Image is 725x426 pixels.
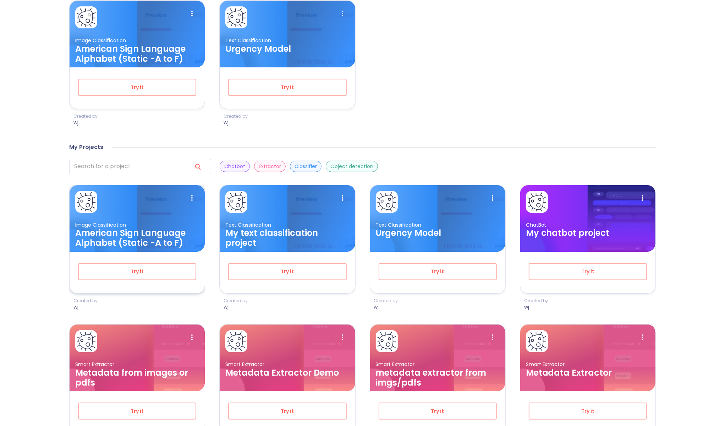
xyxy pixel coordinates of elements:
[73,114,98,119] p: Created by
[524,298,548,304] p: Created by
[527,331,547,351] img: card avatar
[78,79,196,96] button: Try it
[225,368,349,378] h3: Metadata Extractor Demo
[220,208,267,298] img: card ellipse
[70,208,117,298] img: card ellipse
[370,208,418,298] img: card ellipse
[240,407,334,416] span: Try it
[391,267,485,276] span: Try it
[69,159,186,174] input: search
[75,222,199,228] p: Image Classification
[78,263,196,280] button: Try it
[75,228,199,248] h3: American Sign Language Alphabet (Static -A to F)
[75,37,199,44] p: Image Classification
[330,163,373,170] p: Object detection
[226,7,246,27] img: card avatar
[529,263,647,280] button: Try it
[75,44,199,64] h3: American Sign Language Alphabet (Static -A to F)
[526,361,650,368] p: Smart Extractor
[377,331,397,351] img: card avatar
[137,185,205,285] img: card background
[526,222,650,228] p: ChatBot
[75,361,199,368] p: Smart Extractor
[90,83,184,92] span: Try it
[76,192,96,212] img: card avatar
[376,361,500,368] p: Smart Extractor
[73,304,98,310] p: wj
[220,24,267,114] img: card ellipse
[438,185,505,285] img: card background
[76,7,96,27] img: card avatar
[520,208,568,298] img: card ellipse
[224,163,245,170] p: Chatbot
[225,44,349,54] h3: Urgency Model
[225,228,349,248] h3: My text classification project
[379,263,497,280] button: Try it
[527,192,547,212] img: card avatar
[90,407,184,416] span: Try it
[377,192,397,212] img: card avatar
[224,119,248,126] p: wj
[376,228,500,238] h3: Urgency Model
[69,144,103,151] h4: My Projects
[379,403,497,420] button: Try it
[226,331,246,351] img: card avatar
[226,192,246,212] img: card avatar
[224,114,248,119] p: Created by
[295,163,317,170] p: Classifier
[90,267,184,276] span: Try it
[228,263,346,280] button: Try it
[225,361,349,368] p: Smart Extractor
[78,403,196,420] button: Try it
[225,37,349,44] p: Text Classification
[228,403,346,420] button: Try it
[75,368,199,388] h3: Metadata from images or pdfs
[287,1,355,100] img: card background
[541,267,635,276] span: Try it
[376,222,500,228] p: Text Classification
[259,163,281,170] p: Extractor
[240,267,334,276] span: Try it
[526,368,650,378] h3: Metadata Extractor
[137,1,205,100] img: card background
[374,298,398,304] p: Created by
[228,79,346,96] button: Try it
[374,304,398,310] p: wj
[529,403,647,420] button: Try it
[391,407,485,416] span: Try it
[70,24,117,114] img: card ellipse
[224,298,248,304] p: Created by
[376,368,500,388] h3: metadata extractor from imgs/pdfs
[225,222,349,228] p: Text Classification
[287,185,355,285] img: card background
[541,407,635,416] span: Try it
[524,304,548,310] p: wj
[240,83,334,92] span: Try it
[73,119,98,126] p: wj
[224,304,248,310] p: wj
[526,228,650,238] h3: My chatbot project
[76,331,96,351] img: card avatar
[73,298,98,304] p: Created by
